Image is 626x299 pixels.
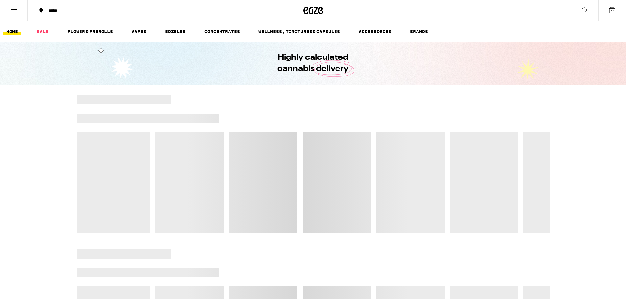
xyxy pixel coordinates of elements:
[255,28,343,35] a: WELLNESS, TINCTURES & CAPSULES
[356,28,395,35] a: ACCESSORIES
[34,28,52,35] a: SALE
[407,28,431,35] a: BRANDS
[201,28,243,35] a: CONCENTRATES
[3,28,21,35] a: HOME
[64,28,116,35] a: FLOWER & PREROLLS
[162,28,189,35] a: EDIBLES
[259,52,367,75] h1: Highly calculated cannabis delivery
[128,28,150,35] a: VAPES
